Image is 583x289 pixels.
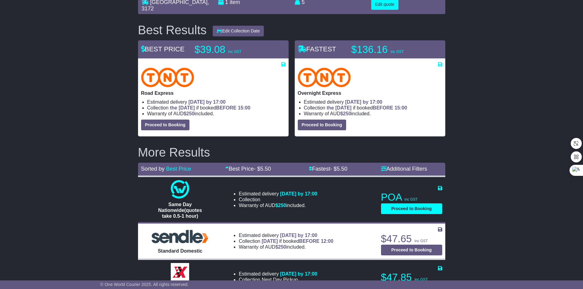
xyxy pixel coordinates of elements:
[304,105,442,111] li: Collection
[141,68,194,87] img: TNT Domestic: Road Express
[147,105,286,111] li: Collection
[239,277,317,283] li: Collection
[260,166,271,172] span: 5.50
[239,244,333,250] li: Warranty of AUD included.
[225,166,271,172] a: Best Price- $5.50
[391,50,404,54] span: inc GST
[298,90,442,96] p: Overnight Express
[149,228,211,245] img: Sendle: Standard Domestic
[184,111,195,116] span: $
[280,233,317,238] span: [DATE] by 17:00
[239,191,317,197] li: Estimated delivery
[141,45,185,53] span: BEST PRICE
[415,277,428,282] span: inc GST
[158,248,202,254] span: Standard Domestic
[381,166,427,172] a: Additional Filters
[299,239,320,244] span: BEFORE
[327,105,351,110] span: the [DATE]
[262,277,298,282] span: Next Day Pickup
[239,238,333,244] li: Collection
[381,191,442,203] p: POA
[262,239,278,244] span: [DATE]
[321,239,333,244] span: 12:00
[415,239,428,243] span: inc GST
[262,239,333,244] span: if booked
[381,203,442,214] button: Proceed to Booking
[239,202,317,208] li: Warranty of AUD included.
[340,111,351,116] span: $
[298,68,351,87] img: TNT Domestic: Overnight Express
[298,120,346,130] button: Proceed to Booking
[170,105,250,110] span: if booked
[195,43,271,56] p: $39.08
[278,203,286,208] span: 250
[147,99,286,105] li: Estimated delivery
[186,111,195,116] span: 250
[405,197,418,202] span: inc GST
[304,99,442,105] li: Estimated delivery
[337,166,347,172] span: 5.50
[278,244,286,250] span: 250
[158,202,202,219] span: Same Day Nationwide(quotes take 0.5-1 hour)
[100,282,189,287] span: © One World Courier 2025. All rights reserved.
[280,191,317,196] span: [DATE] by 17:00
[304,111,442,117] li: Warranty of AUD included.
[254,166,271,172] span: - $
[171,263,189,281] img: Border Express: Express Parcel Service
[141,166,165,172] span: Sorted by
[275,244,286,250] span: $
[330,166,347,172] span: - $
[239,271,317,277] li: Estimated delivery
[275,203,286,208] span: $
[189,99,226,105] span: [DATE] by 17:00
[216,105,237,110] span: BEFORE
[298,45,336,53] span: FASTEST
[238,105,250,110] span: 15:00
[138,146,445,159] h2: More Results
[327,105,407,110] span: if booked
[381,233,442,245] p: $47.65
[213,26,264,36] button: Edit Collection Date
[239,197,317,202] li: Collection
[228,50,241,54] span: inc GST
[166,166,191,172] a: Best Price
[170,105,195,110] span: the [DATE]
[309,166,347,172] a: Fastest- $5.50
[345,99,383,105] span: [DATE] by 17:00
[147,111,286,117] li: Warranty of AUD included.
[141,90,286,96] p: Road Express
[135,23,210,37] div: Best Results
[381,245,442,255] button: Proceed to Booking
[373,105,393,110] span: BEFORE
[381,271,442,283] p: $47.85
[239,232,333,238] li: Estimated delivery
[343,111,351,116] span: 250
[171,180,189,198] img: One World Courier: Same Day Nationwide(quotes take 0.5-1 hour)
[141,120,189,130] button: Proceed to Booking
[351,43,428,56] p: $136.16
[394,105,407,110] span: 15:00
[280,271,317,276] span: [DATE] by 17:00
